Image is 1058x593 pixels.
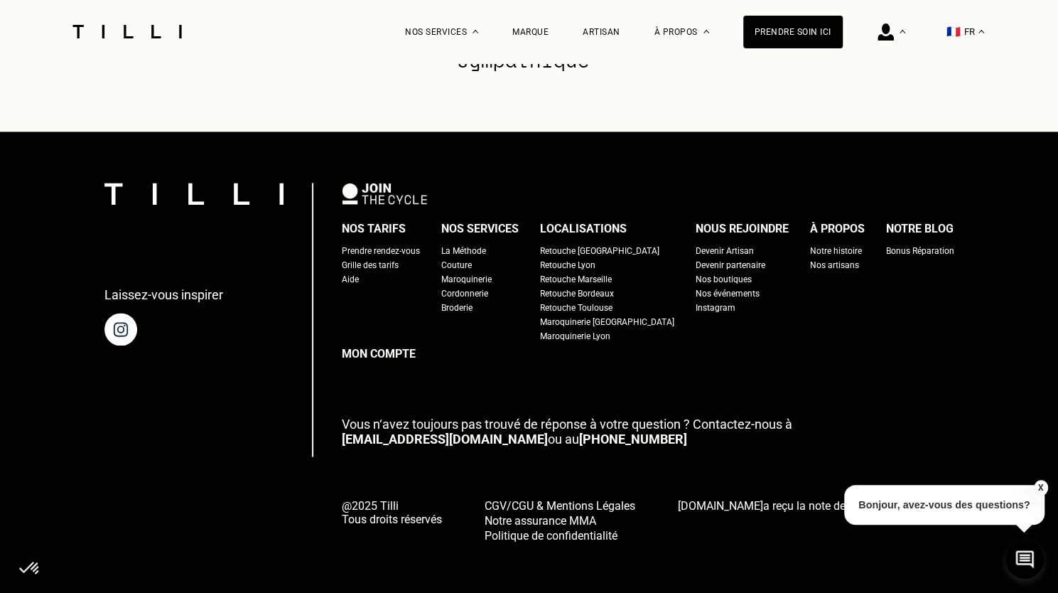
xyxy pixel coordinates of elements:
[810,244,862,258] a: Notre histoire
[540,272,612,287] a: Retouche Marseille
[485,528,617,542] span: Politique de confidentialité
[441,301,473,315] a: Broderie
[342,416,954,446] p: ou au
[583,27,620,37] a: Artisan
[485,527,635,542] a: Politique de confidentialité
[342,343,954,365] a: Mon compte
[810,258,859,272] a: Nos artisans
[485,512,635,527] a: Notre assurance MMA
[342,183,427,204] img: logo Join The Cycle
[540,218,627,240] div: Localisations
[485,497,635,512] a: CGV/CGU & Mentions Légales
[900,30,905,33] img: Menu déroulant
[540,244,659,258] a: Retouche [GEOGRAPHIC_DATA]
[540,287,614,301] a: Retouche Bordeaux
[696,272,752,287] a: Nos boutiques
[696,287,760,301] a: Nos événements
[342,272,359,287] a: Aide
[342,218,406,240] div: Nos tarifs
[946,25,961,38] span: 🇫🇷
[540,329,610,343] a: Maroquinerie Lyon
[844,485,1044,525] p: Bonjour, avez-vous des questions?
[1033,480,1047,496] button: X
[540,258,595,272] a: Retouche Lyon
[696,244,754,258] a: Devenir Artisan
[342,431,548,446] a: [EMAIL_ADDRESS][DOMAIN_NAME]
[743,16,843,48] a: Prendre soin ici
[441,272,492,287] a: Maroquinerie
[678,498,950,512] span: a reçu la note de sur avis.
[678,498,763,512] span: [DOMAIN_NAME]
[342,512,442,525] span: Tous droits réservés
[473,30,478,33] img: Menu déroulant
[540,301,612,315] a: Retouche Toulouse
[696,218,789,240] div: Nous rejoindre
[441,287,488,301] a: Cordonnerie
[485,513,596,527] span: Notre assurance MMA
[696,301,735,315] a: Instagram
[540,315,674,329] a: Maroquinerie [GEOGRAPHIC_DATA]
[342,244,420,258] a: Prendre rendez-vous
[441,258,472,272] a: Couture
[703,30,709,33] img: Menu déroulant à propos
[886,218,954,240] div: Notre blog
[810,218,865,240] div: À propos
[485,498,635,512] span: CGV/CGU & Mentions Légales
[342,498,442,512] span: @2025 Tilli
[878,23,894,41] img: icône connexion
[512,27,549,37] a: Marque
[342,258,399,272] a: Grille des tarifs
[342,416,792,431] span: Vous n‘avez toujours pas trouvé de réponse à votre question ? Contactez-nous à
[104,313,137,346] img: page instagram de Tilli une retoucherie à domicile
[886,244,954,258] a: Bonus Réparation
[978,30,984,33] img: menu déroulant
[441,218,519,240] div: Nos services
[441,244,486,258] a: La Méthode
[104,183,284,205] img: logo Tilli
[696,258,765,272] a: Devenir partenaire
[104,287,223,302] p: Laissez-vous inspirer
[579,431,687,446] a: [PHONE_NUMBER]
[68,25,187,38] img: Logo du service de couturière Tilli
